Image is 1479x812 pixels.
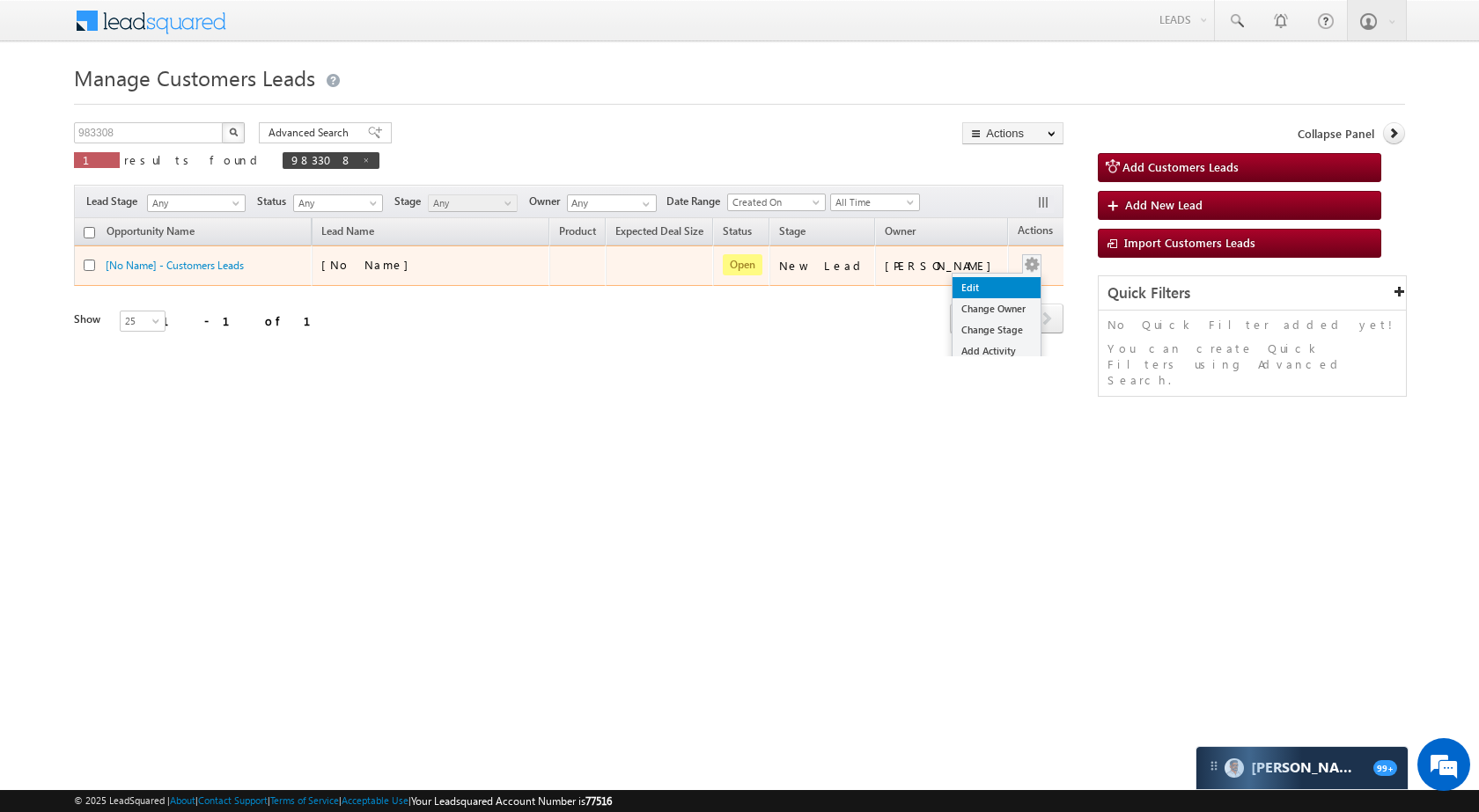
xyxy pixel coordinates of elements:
a: Created On [727,194,826,211]
em: Start Chat [239,542,320,566]
span: Date Range [666,194,727,209]
textarea: Type your message and hit 'Enter' [23,163,321,527]
span: Stage [779,224,806,238]
a: Contact Support [198,794,268,806]
span: Open [723,254,762,275]
a: 25 [120,311,166,332]
img: Carter [1225,758,1244,778]
div: Minimize live chat window [289,9,331,51]
span: Lead Stage [86,194,144,209]
a: Any [147,194,246,212]
span: Created On [728,194,820,210]
span: Actions [1009,221,1062,244]
span: prev [950,304,982,333]
a: Terms of Service [270,794,339,806]
span: Expected Deal Size [615,224,703,238]
a: Add Activity [953,340,1041,362]
a: Change Stage [953,319,1041,340]
span: 25 [121,313,167,329]
a: About [170,794,195,806]
a: Any [293,194,383,212]
div: New Lead [779,258,867,274]
div: [PERSON_NAME] [885,258,1000,274]
p: You can create Quick Filters using Advanced Search. [1107,340,1397,388]
img: d_60004797649_company_0_60004797649 [30,92,74,115]
a: Show All Items [633,195,655,213]
span: 99+ [1373,760,1397,776]
a: Opportunity Name [98,222,203,245]
a: Expected Deal Size [607,222,712,245]
span: Status [257,194,293,209]
span: Owner [885,224,916,238]
span: Advanced Search [269,125,354,141]
div: Chat with us now [92,92,296,115]
a: [No Name] - Customers Leads [106,259,244,272]
span: 1 [83,152,111,167]
span: Add New Lead [1125,197,1203,212]
div: Show [74,311,106,327]
span: Opportunity Name [107,224,195,238]
input: Check all records [84,227,95,238]
span: Your Leadsquared Account Number is [411,794,612,808]
p: No Quick Filter added yet! [1107,317,1397,333]
span: Product [559,224,596,238]
span: Add Customers Leads [1122,159,1239,174]
span: Collapse Panel [1298,126,1374,142]
input: Type to Search [567,194,657,212]
span: 77516 [585,794,612,808]
span: results found [124,152,264,167]
span: Any [429,195,512,211]
img: carter-drag [1207,759,1221,773]
span: Any [148,195,239,211]
a: Status [714,222,761,245]
a: Acceptable Use [342,794,408,806]
a: next [1031,305,1063,333]
div: carter-dragCarter[PERSON_NAME]99+ [1196,746,1409,790]
a: Stage [770,222,814,245]
span: Lead Name [313,222,383,245]
div: 1 - 1 of 1 [162,311,332,331]
span: Owner [529,194,567,209]
span: All Time [831,194,915,210]
span: Manage Customers Leads [74,63,315,91]
span: next [1031,304,1063,333]
a: All Time [830,194,920,211]
span: [No Name] [321,257,417,272]
div: Quick Filters [1099,276,1406,311]
a: Edit [953,277,1041,298]
span: Any [294,195,378,211]
span: © 2025 LeadSquared | | | | | [74,793,612,809]
span: Stage [394,194,428,209]
a: Any [428,194,518,212]
button: Actions [962,122,1063,144]
a: prev [950,305,982,333]
a: Change Owner [953,298,1041,319]
span: Import Customers Leads [1124,235,1255,250]
span: 983308 [291,152,353,167]
img: Search [229,128,238,136]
